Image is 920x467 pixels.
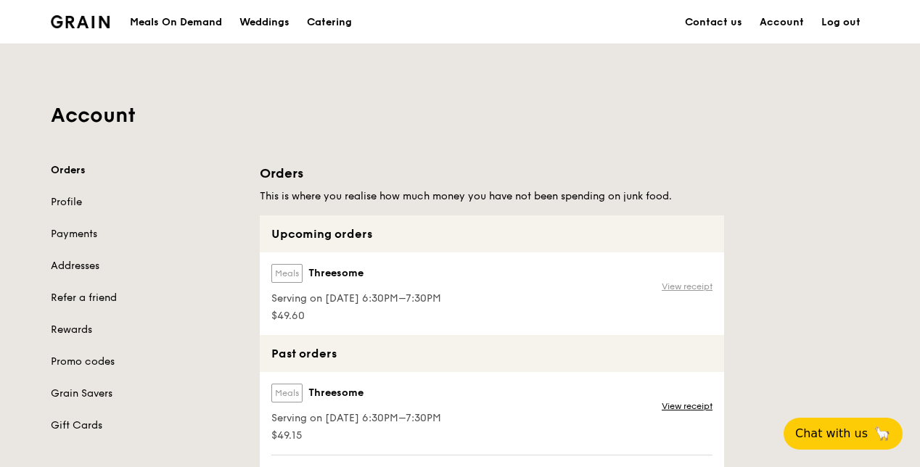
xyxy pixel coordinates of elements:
[271,292,441,306] span: Serving on [DATE] 6:30PM–7:30PM
[130,1,222,44] div: Meals On Demand
[51,227,242,241] a: Payments
[51,259,242,273] a: Addresses
[260,163,724,183] h1: Orders
[298,1,361,44] a: Catering
[676,1,751,44] a: Contact us
[874,425,891,442] span: 🦙
[662,400,712,412] a: View receipt
[307,1,352,44] div: Catering
[51,418,242,433] a: Gift Cards
[308,266,364,281] span: Threesome
[260,335,724,372] div: Past orders
[51,387,242,401] a: Grain Savers
[308,386,364,400] span: Threesome
[662,281,712,292] a: View receipt
[271,429,441,443] span: $49.15
[260,215,724,252] div: Upcoming orders
[271,309,441,323] span: $49.60
[239,1,289,44] div: Weddings
[51,355,242,369] a: Promo codes
[51,102,869,128] h1: Account
[271,384,303,402] label: Meals
[51,163,242,178] a: Orders
[751,1,813,44] a: Account
[51,195,242,210] a: Profile
[51,291,242,305] a: Refer a friend
[271,264,303,283] label: Meals
[813,1,869,44] a: Log out
[784,418,903,450] button: Chat with us🦙
[795,425,868,442] span: Chat with us
[260,189,724,204] h5: This is where you realise how much money you have not been spending on junk food.
[231,1,298,44] a: Weddings
[51,323,242,337] a: Rewards
[51,15,110,28] img: Grain
[271,411,441,426] span: Serving on [DATE] 6:30PM–7:30PM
